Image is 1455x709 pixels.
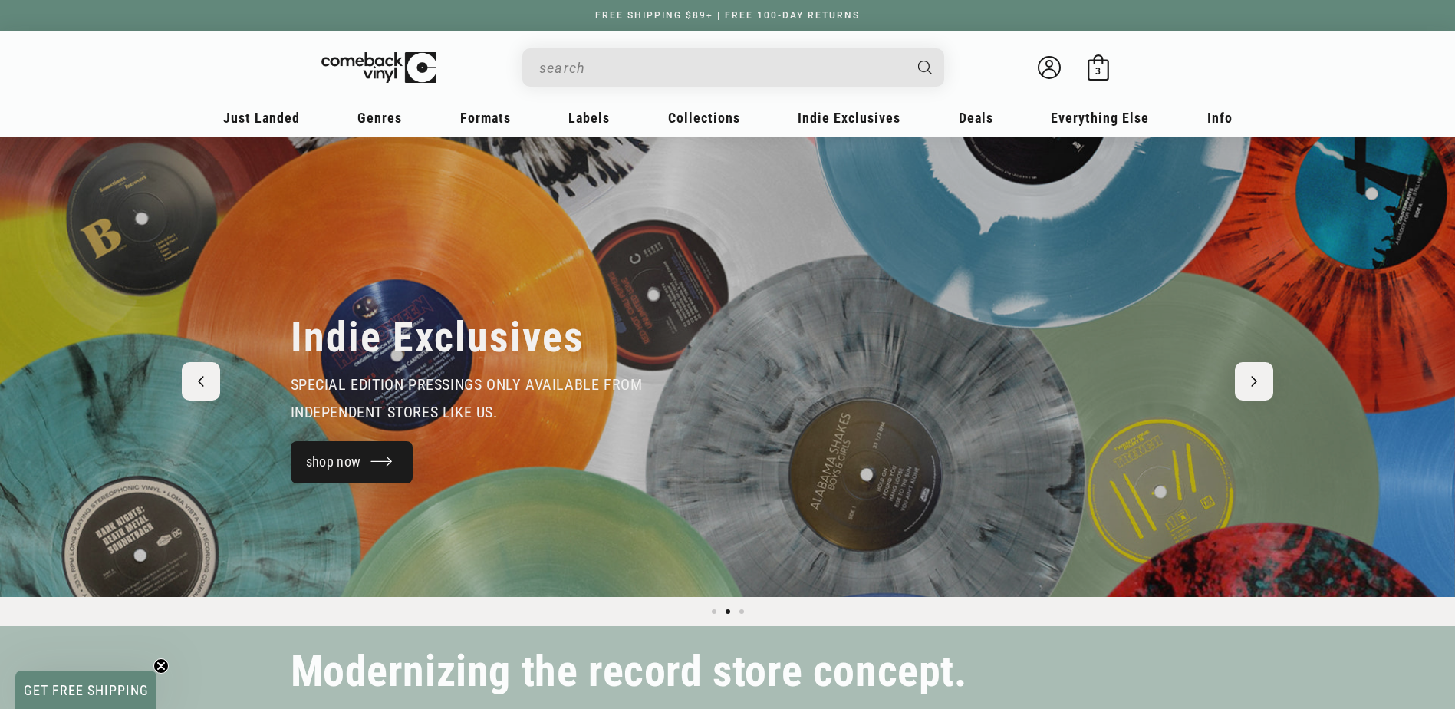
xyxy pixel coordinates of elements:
button: Close teaser [153,658,169,674]
button: Search [904,48,946,87]
button: Next slide [1235,362,1273,401]
button: Load slide 3 of 3 [735,605,749,618]
span: Everything Else [1051,110,1149,126]
span: Collections [668,110,740,126]
button: Load slide 2 of 3 [721,605,735,618]
span: special edition pressings only available from independent stores like us. [291,375,643,421]
span: Labels [568,110,610,126]
span: 3 [1095,65,1101,77]
input: When autocomplete results are available use up and down arrows to review and enter to select [539,52,903,84]
a: shop now [291,441,413,483]
span: Formats [460,110,511,126]
span: Info [1207,110,1233,126]
h2: Modernizing the record store concept. [291,654,967,690]
button: Previous slide [182,362,220,401]
a: FREE SHIPPING $89+ | FREE 100-DAY RETURNS [580,10,875,21]
div: GET FREE SHIPPINGClose teaser [15,671,156,709]
div: Search [522,48,944,87]
h2: Indie Exclusives [291,312,584,363]
span: GET FREE SHIPPING [24,682,149,698]
span: Just Landed [223,110,300,126]
button: Load slide 1 of 3 [707,605,721,618]
span: Genres [357,110,402,126]
span: Indie Exclusives [798,110,900,126]
span: Deals [959,110,993,126]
